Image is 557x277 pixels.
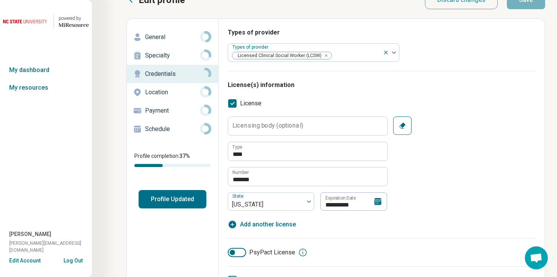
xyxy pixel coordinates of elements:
[232,170,249,175] label: Number
[64,257,83,263] button: Log Out
[232,52,324,59] span: Licensed Clinical Social Worker (LCSW)
[127,83,218,102] a: Location
[228,80,536,90] h3: License(s) information
[145,106,200,115] p: Payment
[525,246,548,269] div: Open chat
[228,248,295,257] label: PsyPact License
[228,220,296,229] button: Add another license
[139,190,206,208] button: Profile Updated
[3,12,49,31] img: North Carolina State University
[228,142,387,161] input: credential.licenses.0.name
[134,164,211,167] div: Profile completion
[232,193,245,199] label: State
[228,28,536,37] h3: Types of provider
[145,51,200,60] p: Specialty
[145,69,200,79] p: Credentials
[127,65,218,83] a: Credentials
[127,148,218,172] div: Profile completion:
[3,12,89,31] a: North Carolina State University powered by
[232,145,242,149] label: Type
[240,220,296,229] span: Add another license
[232,44,270,50] label: Types of provider
[127,46,218,65] a: Specialty
[145,125,200,134] p: Schedule
[127,102,218,120] a: Payment
[9,230,51,238] span: [PERSON_NAME]
[145,33,200,42] p: General
[127,120,218,138] a: Schedule
[145,88,200,97] p: Location
[127,28,218,46] a: General
[180,153,190,159] span: 37 %
[59,15,89,22] div: powered by
[232,123,303,129] label: Licensing body (optional)
[9,240,92,254] span: [PERSON_NAME][EMAIL_ADDRESS][DOMAIN_NAME]
[240,99,261,108] span: License
[9,257,41,265] button: Edit Account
